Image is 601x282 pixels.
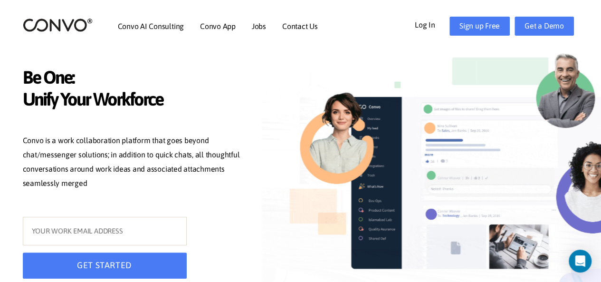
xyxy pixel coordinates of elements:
[252,22,266,30] a: Jobs
[23,217,187,245] input: YOUR WORK EMAIL ADDRESS
[200,22,236,30] a: Convo App
[23,253,187,279] button: GET STARTED
[23,88,246,113] span: Unify Your Workforce
[282,22,318,30] a: Contact Us
[415,17,449,32] a: Log In
[569,250,591,272] div: Open Intercom Messenger
[118,22,184,30] a: Convo AI Consulting
[23,134,246,193] p: Convo is a work collaboration platform that goes beyond chat/messenger solutions; in addition to ...
[23,18,93,32] img: logo_2.png
[449,17,510,36] a: Sign up Free
[23,67,246,91] span: Be One:
[515,17,574,36] a: Get a Demo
